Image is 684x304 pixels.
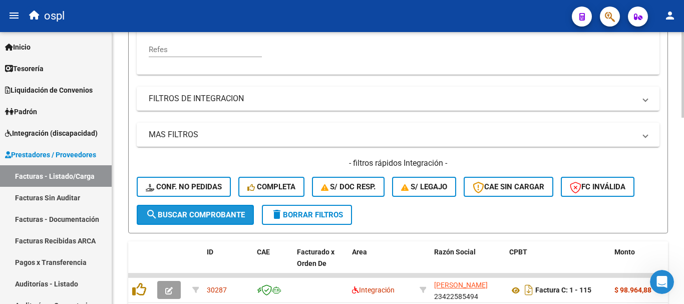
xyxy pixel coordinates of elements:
[614,286,651,294] strong: $ 98.964,88
[464,177,553,197] button: CAE SIN CARGAR
[146,208,158,220] mat-icon: search
[570,182,625,191] span: FC Inválida
[203,241,253,285] datatable-header-cell: ID
[5,106,37,117] span: Padrón
[257,248,270,256] span: CAE
[137,158,659,169] h4: - filtros rápidos Integración -
[614,248,635,256] span: Monto
[650,270,674,294] iframe: Intercom live chat
[137,123,659,147] mat-expansion-panel-header: MAS FILTROS
[535,286,591,294] strong: Factura C: 1 - 115
[253,241,293,285] datatable-header-cell: CAE
[207,248,213,256] span: ID
[207,286,227,294] span: 30287
[293,241,348,285] datatable-header-cell: Facturado x Orden De
[247,182,295,191] span: Completa
[137,177,231,197] button: Conf. no pedidas
[348,241,416,285] datatable-header-cell: Area
[664,10,676,22] mat-icon: person
[149,93,635,104] mat-panel-title: FILTROS DE INTEGRACION
[262,205,352,225] button: Borrar Filtros
[5,149,96,160] span: Prestadores / Proveedores
[8,10,20,22] mat-icon: menu
[137,205,254,225] button: Buscar Comprobante
[271,210,343,219] span: Borrar Filtros
[392,177,456,197] button: S/ legajo
[5,42,31,53] span: Inicio
[149,129,635,140] mat-panel-title: MAS FILTROS
[434,281,488,289] span: [PERSON_NAME]
[434,279,501,300] div: 23422585494
[137,87,659,111] mat-expansion-panel-header: FILTROS DE INTEGRACION
[473,182,544,191] span: CAE SIN CARGAR
[401,182,447,191] span: S/ legajo
[44,5,65,27] span: ospl
[312,177,385,197] button: S/ Doc Resp.
[434,248,476,256] span: Razón Social
[5,85,93,96] span: Liquidación de Convenios
[505,241,610,285] datatable-header-cell: CPBT
[297,248,334,267] span: Facturado x Orden De
[238,177,304,197] button: Completa
[352,286,395,294] span: Integración
[610,241,670,285] datatable-header-cell: Monto
[146,210,245,219] span: Buscar Comprobante
[352,248,367,256] span: Area
[5,128,98,139] span: Integración (discapacidad)
[561,177,634,197] button: FC Inválida
[509,248,527,256] span: CPBT
[321,182,376,191] span: S/ Doc Resp.
[522,282,535,298] i: Descargar documento
[5,63,44,74] span: Tesorería
[430,241,505,285] datatable-header-cell: Razón Social
[146,182,222,191] span: Conf. no pedidas
[271,208,283,220] mat-icon: delete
